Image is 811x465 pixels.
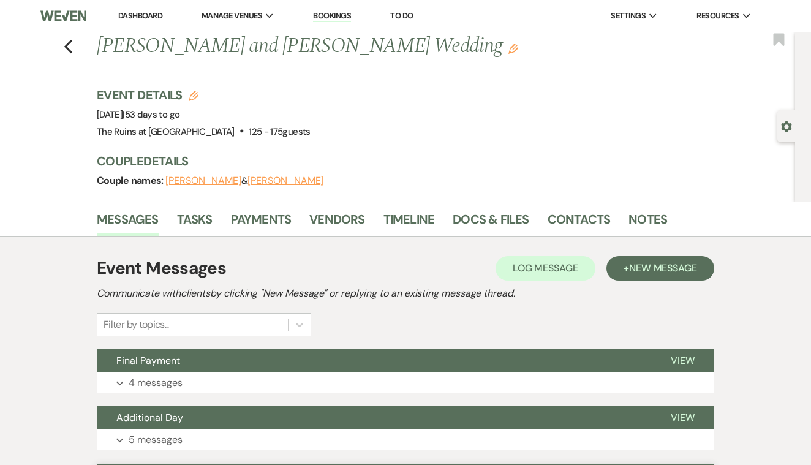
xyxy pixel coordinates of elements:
button: [PERSON_NAME] [247,176,323,186]
img: Weven Logo [40,3,86,29]
span: Settings [611,10,646,22]
button: 4 messages [97,372,714,393]
span: & [165,175,323,187]
button: Open lead details [781,120,792,132]
span: Resources [696,10,739,22]
span: Log Message [513,262,578,274]
span: | [123,108,179,121]
span: 53 days to go [125,108,180,121]
button: View [651,349,714,372]
span: New Message [629,262,697,274]
span: Manage Venues [202,10,262,22]
div: Filter by topics... [104,317,169,332]
span: Additional Day [116,411,183,424]
h3: Couple Details [97,153,783,170]
h1: Event Messages [97,255,226,281]
a: Vendors [309,210,364,236]
button: 5 messages [97,429,714,450]
a: Bookings [313,10,351,22]
p: 5 messages [129,432,183,448]
button: Log Message [496,256,595,281]
span: View [671,411,695,424]
a: Timeline [383,210,435,236]
button: Edit [508,43,518,54]
button: Final Payment [97,349,651,372]
span: View [671,354,695,367]
h2: Communicate with clients by clicking "New Message" or replying to an existing message thread. [97,286,714,301]
a: Contacts [548,210,611,236]
p: 4 messages [129,375,183,391]
span: 125 - 175 guests [249,126,310,138]
h1: [PERSON_NAME] and [PERSON_NAME] Wedding [97,32,646,61]
a: Dashboard [118,10,162,21]
button: Additional Day [97,406,651,429]
h3: Event Details [97,86,311,104]
span: The Ruins at [GEOGRAPHIC_DATA] [97,126,235,138]
button: View [651,406,714,429]
a: Payments [231,210,292,236]
a: To Do [390,10,413,21]
span: Couple names: [97,174,165,187]
a: Messages [97,210,159,236]
a: Notes [628,210,667,236]
button: +New Message [606,256,714,281]
span: Final Payment [116,354,180,367]
a: Docs & Files [453,210,529,236]
span: [DATE] [97,108,179,121]
a: Tasks [177,210,213,236]
button: [PERSON_NAME] [165,176,241,186]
